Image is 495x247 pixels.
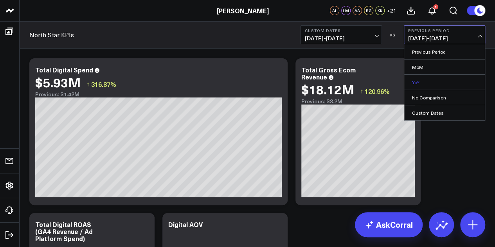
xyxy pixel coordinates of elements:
[86,79,90,89] span: ↑
[408,35,481,41] span: [DATE] - [DATE]
[404,90,485,105] a: No Comparison
[168,220,203,229] div: Digital AOV
[35,220,93,243] div: Total Digital ROAS (GA4 Revenue / Ad Platform Spend)
[341,6,351,15] div: LM
[375,6,385,15] div: KK
[404,44,485,59] a: Previous Period
[386,32,400,37] div: VS
[404,75,485,90] a: YoY
[301,82,354,96] div: $18.12M
[330,6,339,15] div: AL
[217,6,269,15] a: [PERSON_NAME]
[433,4,438,9] div: 1
[404,105,485,120] a: Custom Dates
[404,59,485,74] a: MoM
[365,87,390,96] span: 120.96%
[35,65,93,74] div: Total Digital Spend
[305,35,378,41] span: [DATE] - [DATE]
[301,65,356,81] div: Total Gross Ecom Revenue
[35,91,282,97] div: Previous: $1.42M
[360,86,363,96] span: ↑
[91,80,116,88] span: 316.87%
[301,98,415,105] div: Previous: $8.2M
[387,8,396,13] span: + 21
[353,6,362,15] div: AA
[305,28,378,33] b: Custom Dates
[35,75,81,89] div: $5.93M
[364,6,373,15] div: RG
[404,25,485,44] button: Previous Period[DATE]-[DATE]
[355,212,423,237] a: AskCorral
[301,25,382,44] button: Custom Dates[DATE]-[DATE]
[408,28,481,33] b: Previous Period
[29,31,74,39] a: North Star KPIs
[387,6,396,15] button: +21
